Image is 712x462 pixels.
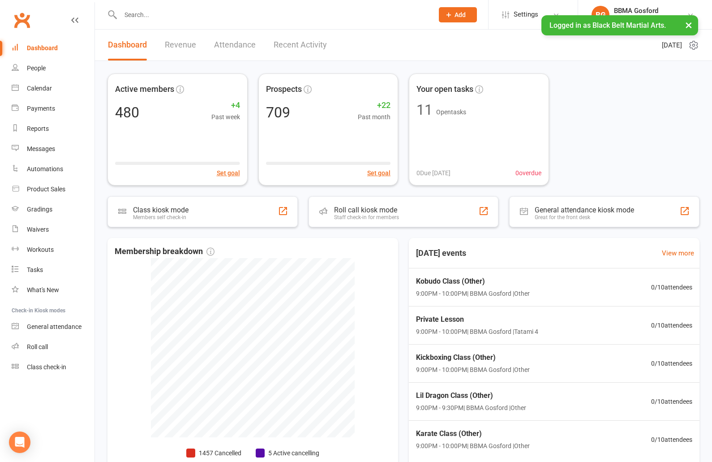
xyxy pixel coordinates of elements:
span: +4 [211,99,240,112]
span: 9:00PM - 10:00PM | BBMA Gosford | Other [416,289,530,298]
button: Set goal [367,168,390,178]
div: Class check-in [27,363,66,371]
a: Automations [12,159,94,179]
a: People [12,58,94,78]
span: Past week [211,112,240,122]
div: Roll call kiosk mode [334,206,399,214]
span: Add [455,11,466,18]
div: 709 [266,105,290,120]
span: 0 overdue [515,168,541,178]
div: Dashboard [27,44,58,52]
a: General attendance kiosk mode [12,317,94,337]
h3: [DATE] events [409,245,473,261]
div: Class kiosk mode [133,206,189,214]
span: Open tasks [436,108,466,116]
div: People [27,65,46,72]
span: Past month [358,112,390,122]
div: Great for the front desk [535,214,634,220]
div: Payments [27,105,55,112]
a: Recent Activity [274,30,327,60]
a: Workouts [12,240,94,260]
div: 480 [115,105,139,120]
a: Dashboard [108,30,147,60]
div: BG [592,6,609,24]
a: Calendar [12,78,94,99]
span: 0 / 10 attendees [651,397,692,406]
span: Your open tasks [416,83,473,96]
a: View more [662,248,694,259]
span: 9:00PM - 10:00PM | BBMA Gosford | Other [416,441,530,451]
div: Roll call [27,343,48,350]
a: Tasks [12,260,94,280]
span: 0 / 10 attendees [651,435,692,445]
a: Gradings [12,199,94,220]
span: 0 / 10 attendees [651,358,692,368]
a: What's New [12,280,94,300]
button: Add [439,7,477,22]
div: Waivers [27,226,49,233]
div: What's New [27,286,59,294]
a: Product Sales [12,179,94,199]
span: Active members [115,83,174,96]
div: Members self check-in [133,214,189,220]
button: Set goal [217,168,240,178]
span: 0 / 10 attendees [651,320,692,330]
a: Payments [12,99,94,119]
span: Logged in as Black Belt Martial Arts. [549,21,666,30]
a: Reports [12,119,94,139]
div: Open Intercom Messenger [9,432,30,453]
a: Waivers [12,220,94,240]
span: Private Lesson [416,314,538,325]
span: Karate Class (Other) [416,428,530,440]
li: 1457 Cancelled [186,448,241,458]
a: Class kiosk mode [12,357,94,377]
span: 9:00PM - 10:00PM | BBMA Gosford | Other [416,365,530,375]
a: Attendance [214,30,256,60]
div: Tasks [27,266,43,273]
div: BBMA Gosford [614,7,675,15]
div: Automations [27,165,63,173]
span: Prospects [266,83,302,96]
span: Kickboxing Class (Other) [416,352,530,363]
a: Revenue [165,30,196,60]
div: Reports [27,125,49,132]
span: [DATE] [662,40,682,51]
div: Workouts [27,246,54,253]
div: Gradings [27,206,52,213]
div: Calendar [27,85,52,92]
a: Dashboard [12,38,94,58]
div: General attendance [27,323,81,330]
div: Messages [27,145,55,152]
div: General attendance kiosk mode [535,206,634,214]
a: Clubworx [11,9,33,31]
a: Roll call [12,337,94,357]
span: Kobudo Class (Other) [416,276,530,287]
div: 11 [416,103,433,117]
div: Black Belt Martial Arts [614,15,675,23]
span: Membership breakdown [115,245,214,258]
span: 0 Due [DATE] [416,168,450,178]
li: 5 Active cancelling [256,448,319,458]
div: Product Sales [27,186,65,193]
span: 9:00PM - 10:00PM | BBMA Gosford | Tatami 4 [416,327,538,337]
span: 0 / 10 attendees [651,282,692,292]
span: Settings [514,4,538,25]
input: Search... [118,9,427,21]
button: × [681,15,697,35]
div: Staff check-in for members [334,214,399,220]
span: 9:00PM - 9:30PM | BBMA Gosford | Other [416,403,526,413]
a: Messages [12,139,94,159]
span: +22 [358,99,390,112]
span: Lil Dragon Class (Other) [416,390,526,402]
